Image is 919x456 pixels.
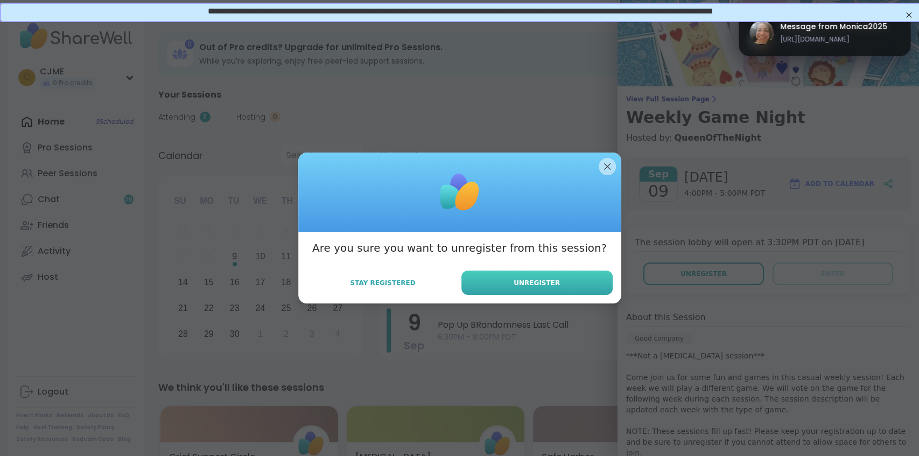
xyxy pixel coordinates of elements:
button: Unregister [461,271,613,295]
span: Unregister [514,278,560,288]
button: Stay Registered [307,272,459,294]
img: ShareWell Logomark [433,165,487,219]
span: Stay Registered [350,278,415,288]
h3: Are you sure you want to unregister from this session? [312,240,607,255]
